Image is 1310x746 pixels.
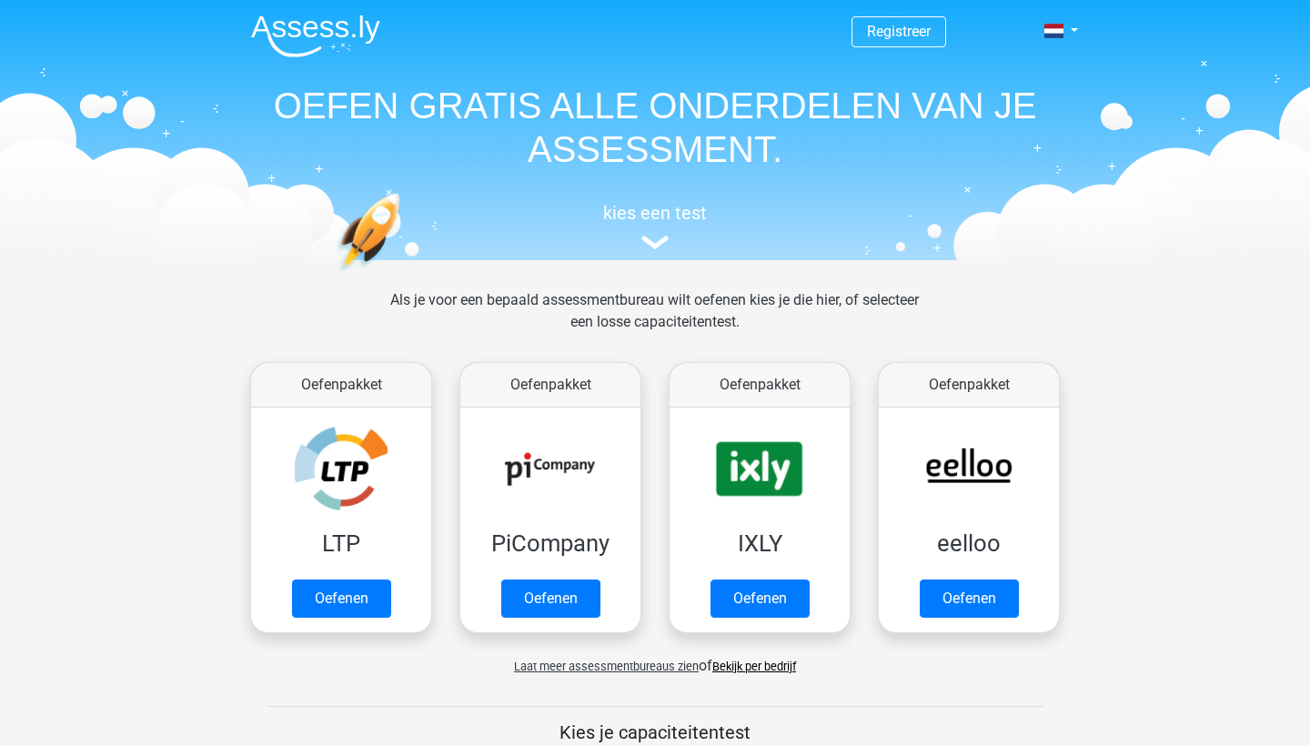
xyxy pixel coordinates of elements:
[501,580,600,618] a: Oefenen
[237,202,1073,224] h5: kies een test
[641,236,669,249] img: assessment
[292,580,391,618] a: Oefenen
[237,84,1073,171] h1: OEFEN GRATIS ALLE ONDERDELEN VAN JE ASSESSMENT.
[237,202,1073,250] a: kies een test
[376,289,933,355] div: Als je voor een bepaald assessmentbureau wilt oefenen kies je die hier, of selecteer een losse ca...
[710,580,810,618] a: Oefenen
[867,23,931,40] a: Registreer
[251,15,380,57] img: Assessly
[267,721,1043,743] h5: Kies je capaciteitentest
[237,640,1073,677] div: of
[920,580,1019,618] a: Oefenen
[514,660,699,673] span: Laat meer assessmentbureaus zien
[337,193,470,358] img: oefenen
[712,660,796,673] a: Bekijk per bedrijf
